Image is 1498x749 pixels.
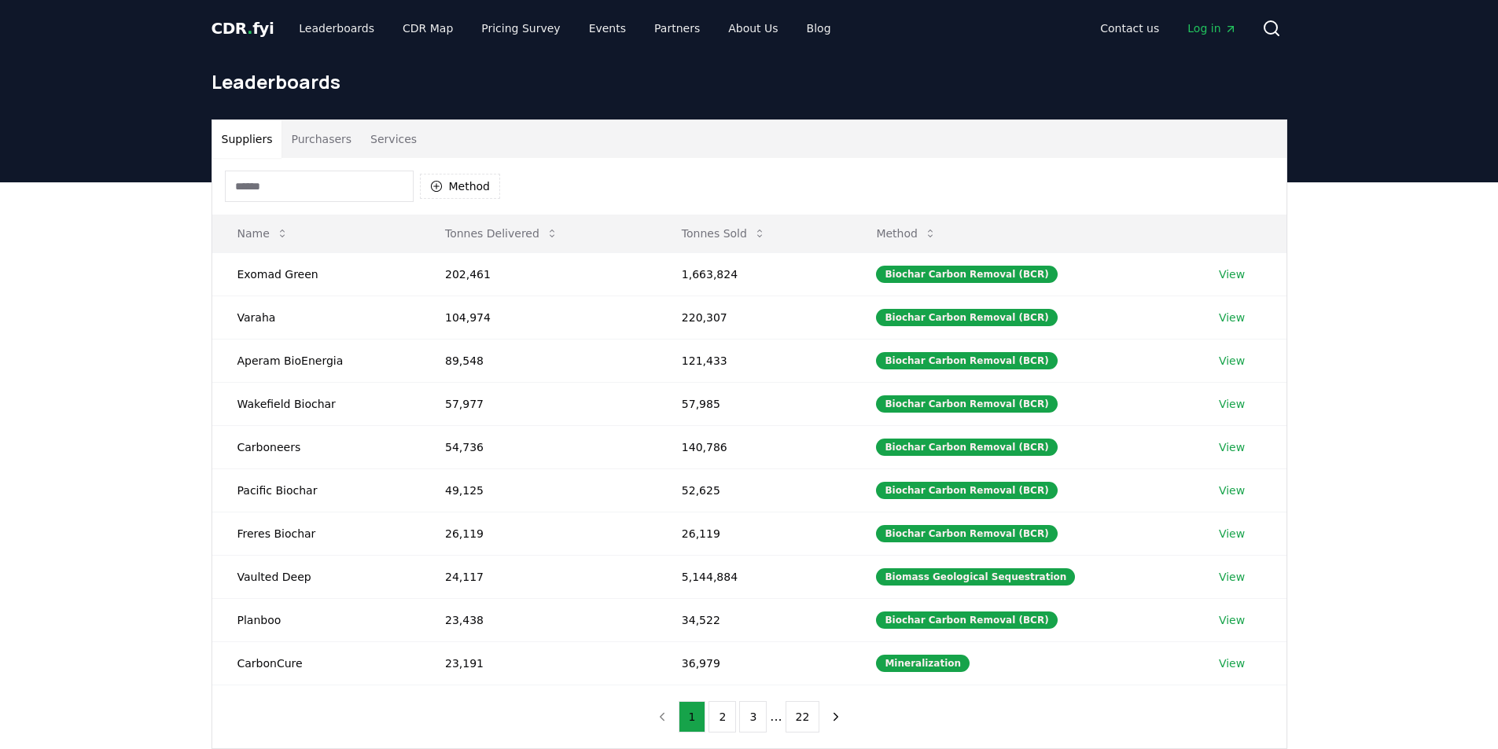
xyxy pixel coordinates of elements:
[420,252,657,296] td: 202,461
[657,252,852,296] td: 1,663,824
[657,468,852,512] td: 52,625
[420,555,657,598] td: 24,117
[420,512,657,555] td: 26,119
[770,707,782,726] li: ...
[794,14,844,42] a: Blog
[212,69,1287,94] h1: Leaderboards
[1219,569,1245,585] a: View
[786,701,820,732] button: 22
[1219,526,1245,542] a: View
[679,701,706,732] button: 1
[432,218,571,249] button: Tonnes Delivered
[1187,20,1236,36] span: Log in
[212,641,420,685] td: CarbonCure
[282,120,361,158] button: Purchasers
[657,512,852,555] td: 26,119
[876,482,1057,499] div: Biochar Carbon Removal (BCR)
[212,296,420,339] td: Varaha
[1219,439,1245,455] a: View
[876,439,1057,456] div: Biochar Carbon Removal (BCR)
[709,701,736,732] button: 2
[1219,483,1245,498] a: View
[420,296,657,339] td: 104,974
[212,120,282,158] button: Suppliers
[657,296,852,339] td: 220,307
[576,14,639,42] a: Events
[642,14,712,42] a: Partners
[876,568,1075,586] div: Biomass Geological Sequestration
[1175,14,1249,42] a: Log in
[212,512,420,555] td: Freres Biochar
[669,218,778,249] button: Tonnes Sold
[212,252,420,296] td: Exomad Green
[876,266,1057,283] div: Biochar Carbon Removal (BCR)
[247,19,252,38] span: .
[420,339,657,382] td: 89,548
[1088,14,1172,42] a: Contact us
[420,598,657,641] td: 23,438
[225,218,301,249] button: Name
[863,218,949,249] button: Method
[420,382,657,425] td: 57,977
[876,309,1057,326] div: Biochar Carbon Removal (BCR)
[1219,266,1245,282] a: View
[361,120,426,158] button: Services
[823,701,849,732] button: next page
[1219,353,1245,369] a: View
[212,382,420,425] td: Wakefield Biochar
[286,14,843,42] nav: Main
[657,339,852,382] td: 121,433
[716,14,790,42] a: About Us
[390,14,466,42] a: CDR Map
[420,174,501,199] button: Method
[212,468,420,512] td: Pacific Biochar
[876,352,1057,369] div: Biochar Carbon Removal (BCR)
[1219,612,1245,628] a: View
[1219,655,1245,671] a: View
[1219,396,1245,412] a: View
[876,611,1057,629] div: Biochar Carbon Removal (BCR)
[469,14,572,42] a: Pricing Survey
[739,701,767,732] button: 3
[876,655,970,672] div: Mineralization
[1088,14,1249,42] nav: Main
[657,382,852,425] td: 57,985
[657,425,852,468] td: 140,786
[212,555,420,598] td: Vaulted Deep
[420,425,657,468] td: 54,736
[876,525,1057,542] div: Biochar Carbon Removal (BCR)
[1219,310,1245,325] a: View
[286,14,387,42] a: Leaderboards
[657,555,852,598] td: 5,144,884
[876,395,1057,413] div: Biochar Carbon Removal (BCR)
[420,641,657,685] td: 23,191
[212,339,420,382] td: Aperam BioEnergia
[657,641,852,685] td: 36,979
[212,598,420,641] td: Planboo
[420,468,657,512] td: 49,125
[212,425,420,468] td: Carboneers
[212,19,274,38] span: CDR fyi
[212,17,274,39] a: CDR.fyi
[657,598,852,641] td: 34,522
